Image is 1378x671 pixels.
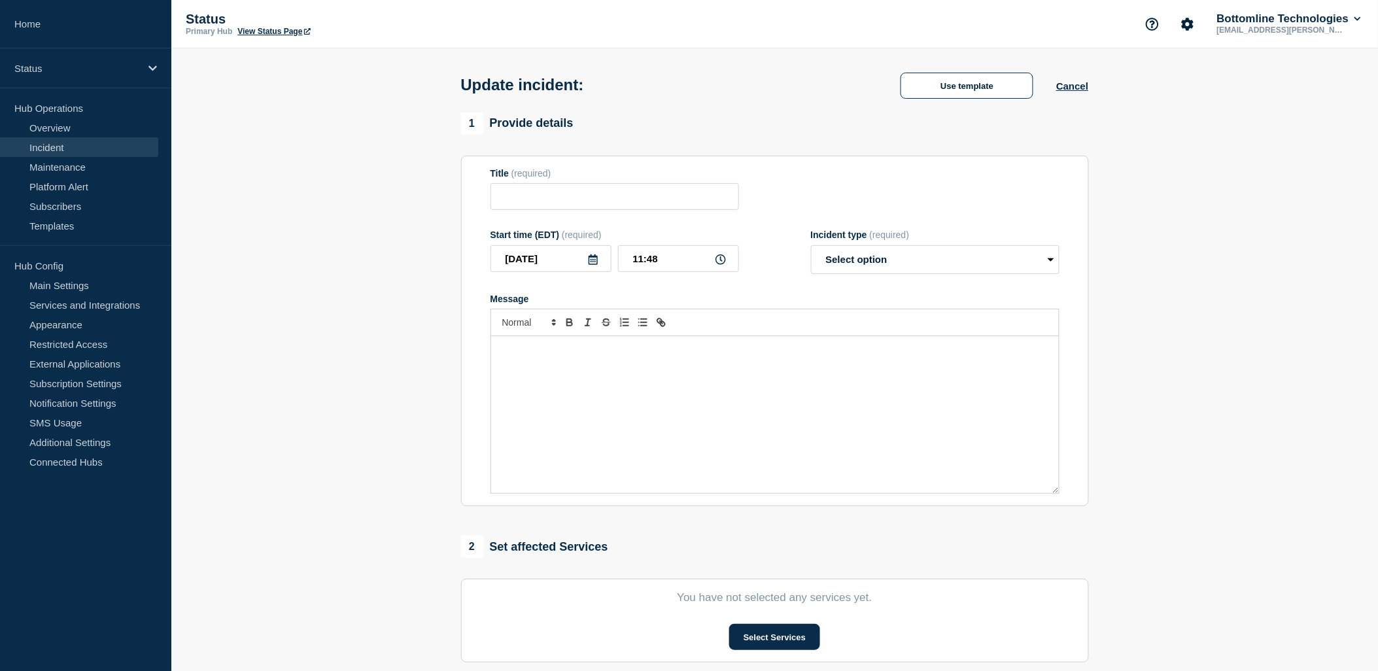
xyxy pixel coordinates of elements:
div: Incident type [811,230,1059,240]
button: Select Services [729,624,820,650]
button: Toggle link [652,315,670,330]
input: YYYY-MM-DD [491,245,611,272]
button: Cancel [1056,80,1088,92]
input: HH:MM [618,245,739,272]
p: Status [186,12,447,27]
a: View Status Page [237,27,310,36]
select: Incident type [811,245,1059,274]
span: Font size [496,315,560,330]
div: Message [491,336,1059,493]
button: Toggle bold text [560,315,579,330]
div: Message [491,294,1059,304]
button: Account settings [1174,10,1201,38]
button: Bottomline Technologies [1214,12,1364,26]
button: Toggle strikethrough text [597,315,615,330]
input: Title [491,183,739,210]
div: Start time (EDT) [491,230,739,240]
button: Toggle italic text [579,315,597,330]
span: (required) [562,230,602,240]
div: Title [491,168,739,179]
span: (required) [511,168,551,179]
button: Use template [901,73,1033,99]
div: Set affected Services [461,536,608,558]
button: Support [1139,10,1166,38]
span: 1 [461,112,483,135]
button: Toggle bulleted list [634,315,652,330]
p: You have not selected any services yet. [491,591,1059,604]
h1: Update incident: [461,76,584,94]
span: 2 [461,536,483,558]
span: (required) [870,230,910,240]
p: Status [14,63,140,74]
div: Provide details [461,112,574,135]
button: Toggle ordered list [615,315,634,330]
p: [EMAIL_ADDRESS][PERSON_NAME][DOMAIN_NAME] [1214,26,1351,35]
p: Primary Hub [186,27,232,36]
